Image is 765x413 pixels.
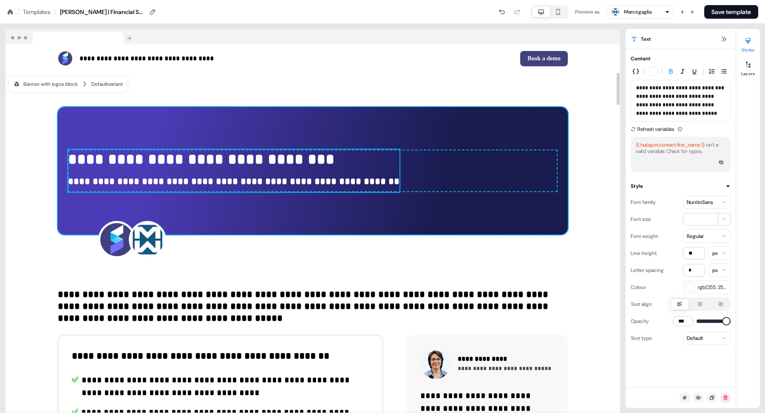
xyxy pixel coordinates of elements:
[712,266,718,274] div: px
[698,283,728,291] span: rgb(255, 255, 255)
[13,80,78,88] div: Banner with logos block
[636,141,705,148] span: {{ hubspot.contact.first_name }}
[316,51,568,66] div: Book a demo
[631,182,731,190] button: Style
[631,297,652,311] div: Text align
[23,8,51,16] a: Templates
[624,8,652,16] div: Marcegaglia
[636,142,725,155] div: isn’t a valid variable. Check for typos.
[631,314,649,328] div: Opacity
[631,280,646,294] div: Colour
[420,348,451,379] img: Contact photo
[631,229,658,243] div: Font weight
[54,7,57,17] div: /
[631,331,652,345] div: Text type
[17,7,20,17] div: /
[736,58,760,76] button: Layers
[631,195,656,209] div: Font family
[631,263,664,277] div: Letter spacing
[606,5,674,19] button: Marcegaglia
[683,280,731,294] button: rgb(255, 255, 255)
[641,35,651,43] span: Text
[712,249,718,257] div: px
[687,334,703,342] div: Default
[631,182,643,190] div: Style
[520,51,568,66] button: Book a demo
[91,80,123,88] div: Default variant
[631,54,651,63] div: Content
[631,137,731,172] button: {{ hubspot.contact.first_name }} isn’t a valid variable. Check for typos.
[6,29,136,45] img: Browser topbar
[631,246,657,260] div: Line height
[60,8,145,16] div: [PERSON_NAME] | Financial Services | [GEOGRAPHIC_DATA] | CISOs
[687,232,704,240] div: Regular
[72,374,78,384] img: Icon
[704,5,758,19] button: Save template
[736,34,760,53] button: Styles
[683,195,731,209] button: NunitoSans
[631,212,651,226] div: Font size
[631,125,674,133] button: Refresh variables
[575,8,600,16] div: Preview as
[687,198,713,206] div: NunitoSans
